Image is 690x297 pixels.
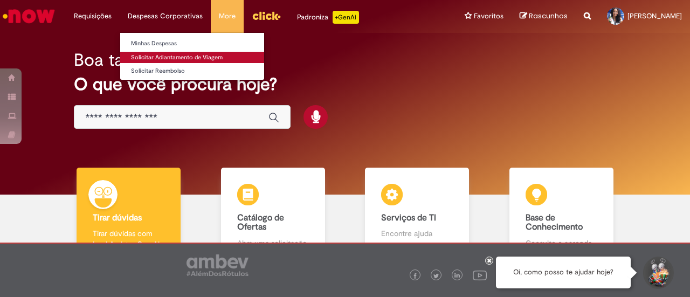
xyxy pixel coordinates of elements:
div: Padroniza [297,11,359,24]
a: Tirar dúvidas Tirar dúvidas com Lupi Assist e Gen Ai [57,168,201,261]
img: logo_footer_ambev_rotulo_gray.png [187,254,249,276]
img: logo_footer_youtube.png [473,268,487,282]
img: logo_footer_facebook.png [412,273,418,279]
span: Favoritos [474,11,503,22]
h2: Boa tarde, Maria [74,51,201,70]
img: click_logo_yellow_360x200.png [252,8,281,24]
a: Solicitar Adiantamento de Viagem [120,52,264,64]
b: Tirar dúvidas [93,212,142,223]
p: +GenAi [333,11,359,24]
img: logo_footer_twitter.png [433,273,439,279]
a: Rascunhos [520,11,568,22]
h2: O que você procura hoje? [74,75,616,94]
span: More [219,11,236,22]
p: Encontre ajuda [381,228,453,239]
span: [PERSON_NAME] [627,11,682,20]
p: Consulte e aprenda [526,238,597,248]
p: Tirar dúvidas com Lupi Assist e Gen Ai [93,228,164,250]
span: Requisições [74,11,112,22]
a: Minhas Despesas [120,38,264,50]
b: Serviços de TI [381,212,436,223]
ul: Despesas Corporativas [120,32,265,80]
img: ServiceNow [1,5,57,27]
a: Solicitar Reembolso [120,65,264,77]
button: Iniciar Conversa de Suporte [641,257,674,289]
div: Oi, como posso te ajudar hoje? [496,257,631,288]
b: Catálogo de Ofertas [237,212,284,233]
img: logo_footer_linkedin.png [454,273,460,279]
p: Abra uma solicitação [237,238,309,248]
span: Despesas Corporativas [128,11,203,22]
a: Base de Conhecimento Consulte e aprenda [489,168,634,261]
a: Catálogo de Ofertas Abra uma solicitação [201,168,346,261]
a: Serviços de TI Encontre ajuda [345,168,489,261]
span: Rascunhos [529,11,568,21]
b: Base de Conhecimento [526,212,583,233]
